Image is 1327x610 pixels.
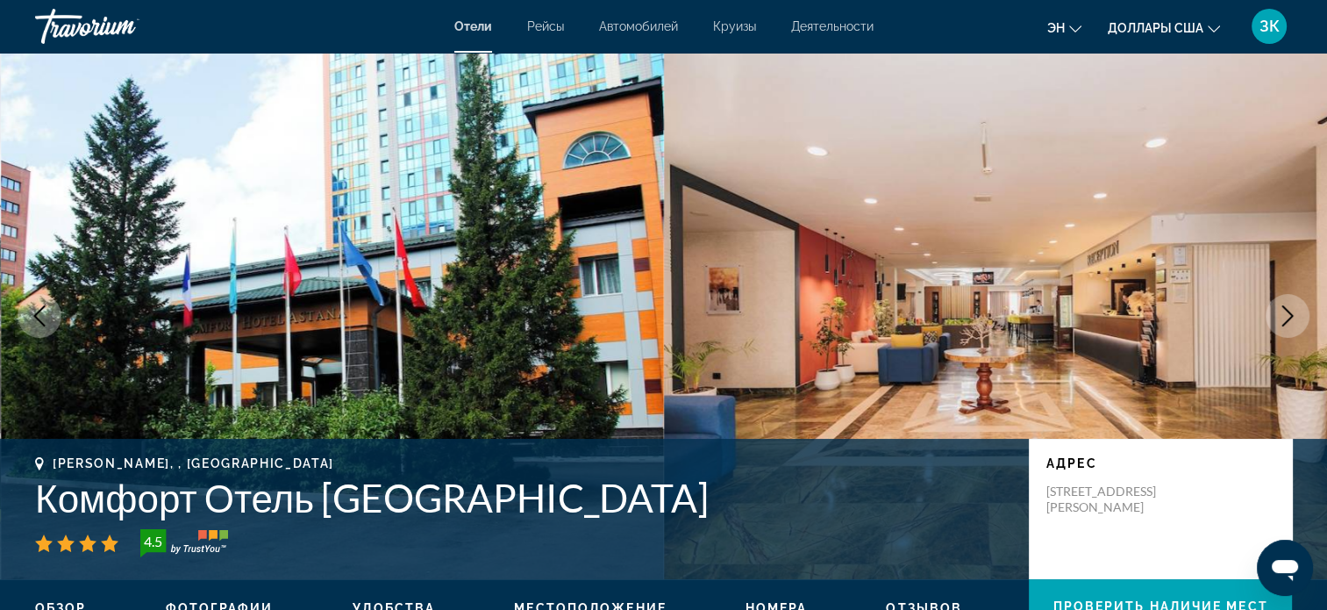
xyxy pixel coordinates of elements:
div: 4.5 [135,531,170,552]
a: Автомобилей [599,19,678,33]
a: Рейсы [527,19,564,33]
span: эн [1047,21,1065,35]
button: Предыдущее изображение [18,294,61,338]
a: Травориум [35,4,210,49]
button: Пользовательское меню [1246,8,1292,45]
button: Изменение языка [1047,15,1081,40]
a: Круизы [713,19,756,33]
span: Доллары США [1108,21,1203,35]
button: Следующее изображение [1266,294,1309,338]
span: [PERSON_NAME], , [GEOGRAPHIC_DATA] [53,456,334,470]
button: Изменить валюту [1108,15,1220,40]
h1: Комфорт Отель [GEOGRAPHIC_DATA] [35,475,1011,520]
p: Адрес [1046,456,1274,470]
img: trustyou-badge-hor.svg [140,529,228,557]
a: Отели [454,19,492,33]
iframe: Button to launch messaging window [1257,540,1313,596]
a: Деятельности [791,19,874,33]
p: [STREET_ADDRESS][PERSON_NAME] [1046,484,1187,515]
span: ЗК [1259,18,1280,35]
